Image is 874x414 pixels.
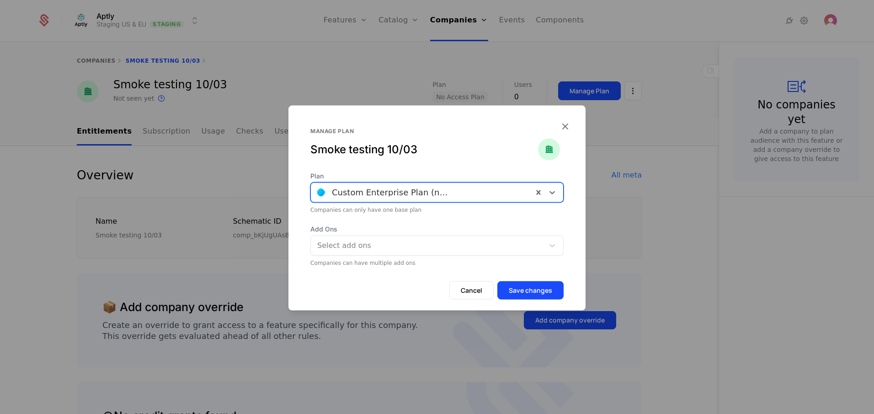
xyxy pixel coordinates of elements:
[310,171,564,180] span: Plan
[310,224,564,233] span: Add Ons
[538,138,560,160] img: Smoke testing 10/03
[310,206,564,213] div: Companies can only have one base plan
[310,142,538,156] div: Smoke testing 10/03
[449,281,494,299] button: Cancel
[310,259,564,266] div: Companies can have multiple add ons
[497,281,564,299] button: Save changes
[310,127,538,134] div: Manage plan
